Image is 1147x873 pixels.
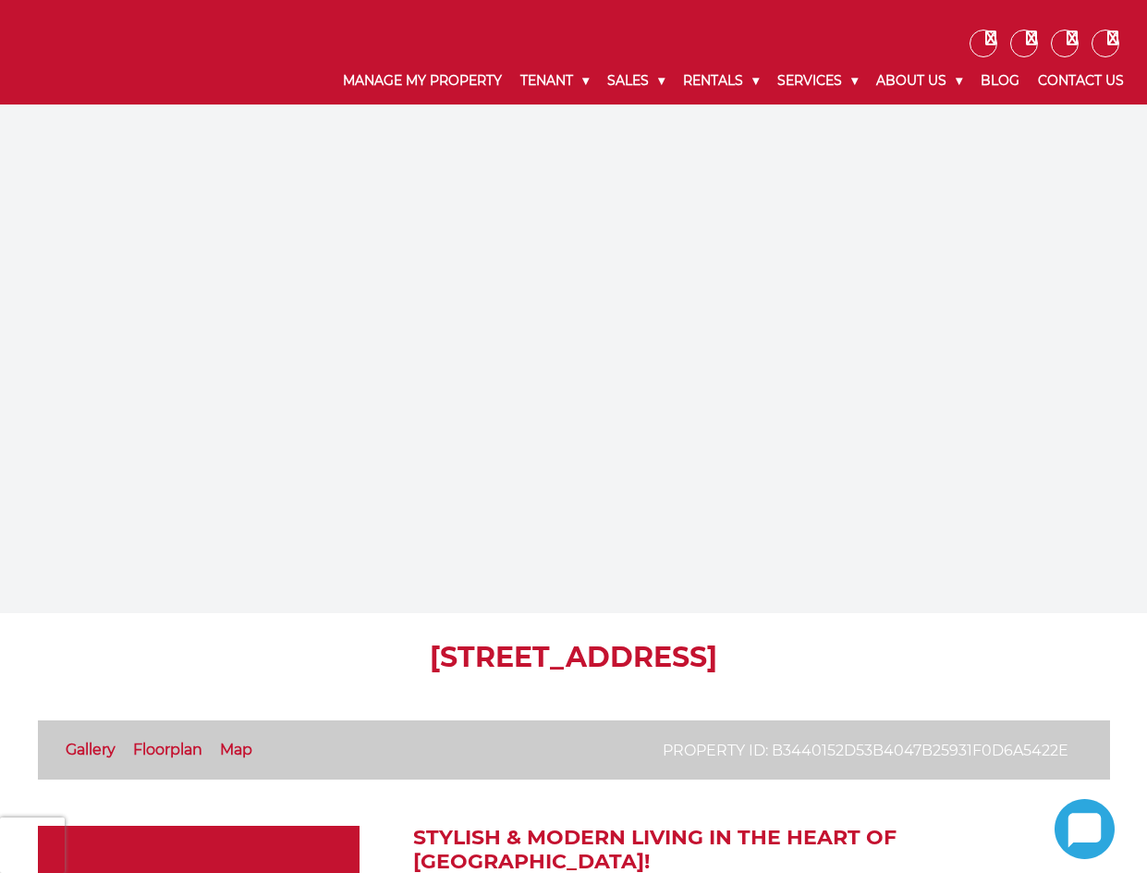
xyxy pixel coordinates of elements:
[66,741,116,758] a: Gallery
[1029,57,1133,105] a: Contact Us
[38,641,1110,674] h1: [STREET_ADDRESS]
[220,741,252,758] a: Map
[946,308,1008,371] img: Arrow slider
[674,57,768,105] a: Rentals
[139,308,201,371] img: Arrow slider
[663,739,1068,762] p: Property ID: b3440152d53b4047b25931f0d6a5422e
[598,57,674,105] a: Sales
[768,57,867,105] a: Services
[334,57,511,105] a: Manage My Property
[14,30,177,75] img: Noonan Real Estate Agency
[971,57,1029,105] a: Blog
[511,57,598,105] a: Tenant
[133,741,202,758] a: Floorplan
[867,57,971,105] a: About Us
